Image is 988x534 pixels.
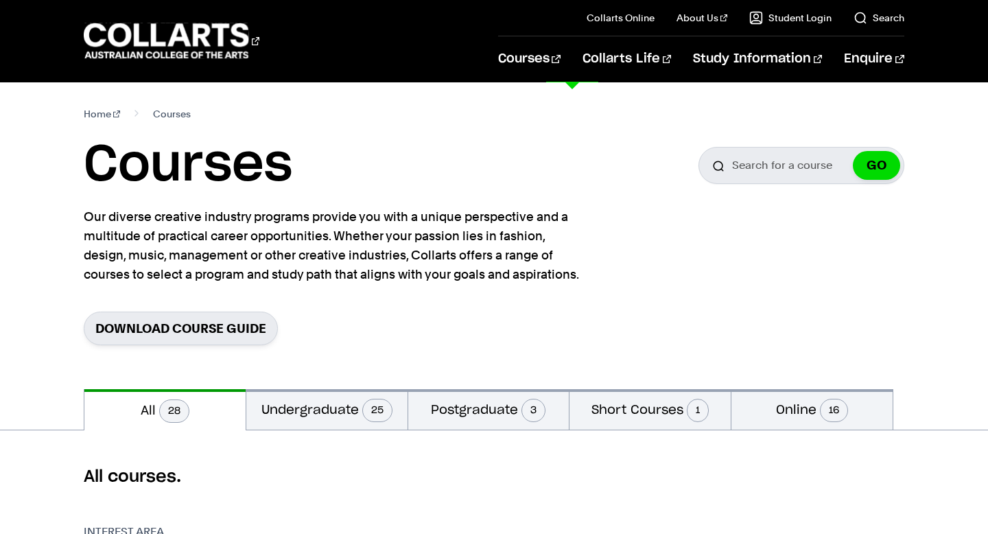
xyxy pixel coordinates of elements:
[698,147,904,184] input: Search for a course
[854,11,904,25] a: Search
[677,11,727,25] a: About Us
[84,135,292,196] h1: Courses
[84,104,120,124] a: Home
[521,399,545,422] span: 3
[246,389,408,430] button: Undergraduate25
[153,104,191,124] span: Courses
[159,399,189,423] span: 28
[749,11,832,25] a: Student Login
[408,389,569,430] button: Postgraduate3
[362,399,392,422] span: 25
[693,36,822,82] a: Study Information
[84,466,904,488] h2: All courses.
[84,21,259,60] div: Go to homepage
[687,399,709,422] span: 1
[587,11,655,25] a: Collarts Online
[498,36,561,82] a: Courses
[569,389,731,430] button: Short Courses1
[583,36,671,82] a: Collarts Life
[84,312,278,345] a: Download Course Guide
[84,389,246,430] button: All28
[853,151,900,180] button: GO
[731,389,893,430] button: Online16
[84,207,585,284] p: Our diverse creative industry programs provide you with a unique perspective and a multitude of p...
[844,36,904,82] a: Enquire
[820,399,848,422] span: 16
